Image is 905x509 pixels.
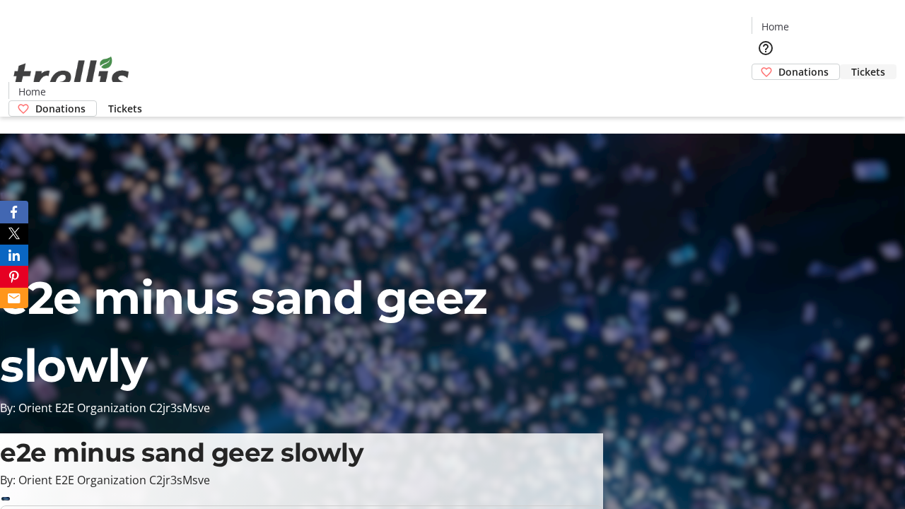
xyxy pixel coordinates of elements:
a: Home [752,19,798,34]
a: Donations [8,100,97,117]
span: Tickets [108,101,142,116]
a: Tickets [97,101,153,116]
span: Home [761,19,789,34]
button: Cart [752,80,780,108]
span: Tickets [851,64,885,79]
img: Orient E2E Organization C2jr3sMsve's Logo [8,41,134,112]
span: Donations [778,64,829,79]
span: Donations [35,101,86,116]
a: Tickets [840,64,897,79]
a: Donations [752,64,840,80]
span: Home [18,84,46,99]
a: Home [9,84,54,99]
button: Help [752,34,780,62]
